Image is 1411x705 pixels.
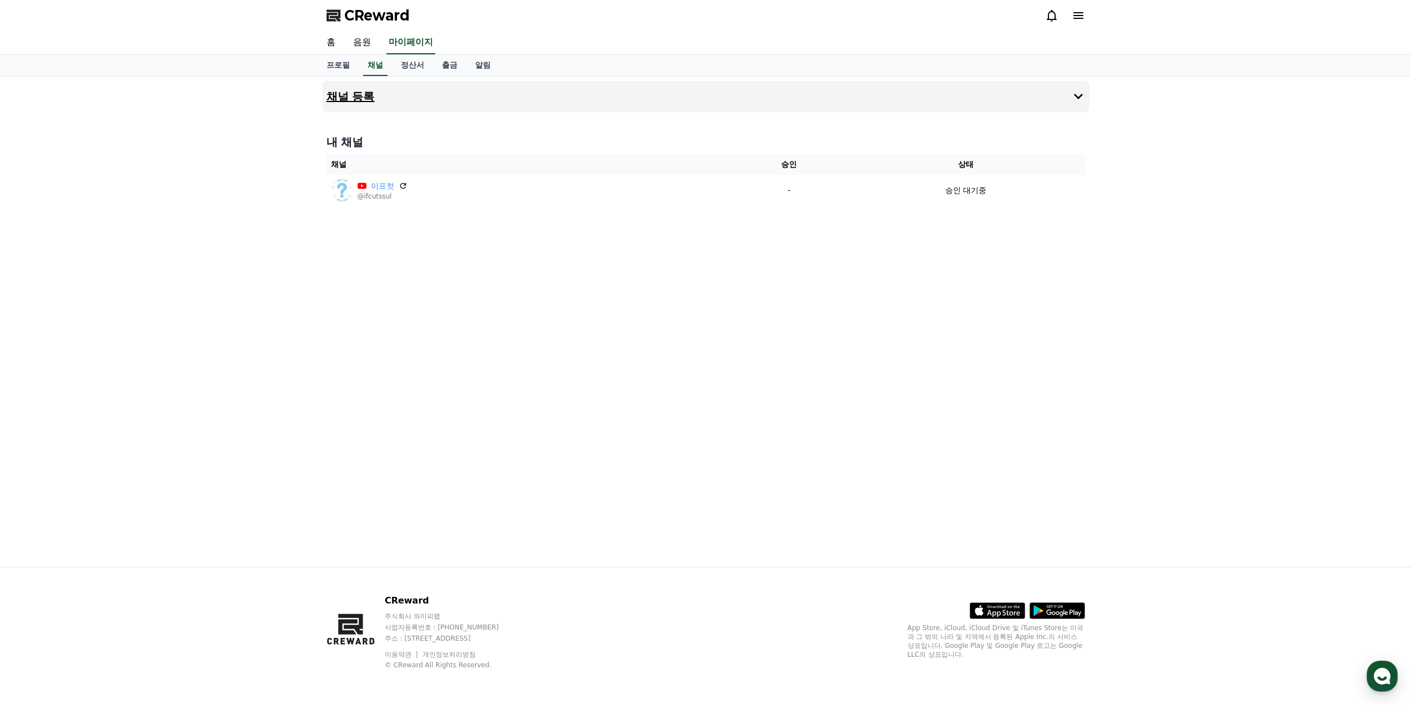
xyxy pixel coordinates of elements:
[327,154,731,175] th: 채널
[35,368,42,377] span: 홈
[322,81,1089,112] button: 채널 등록
[101,369,115,378] span: 대화
[358,192,407,201] p: @ifcutssul
[363,55,388,76] a: 채널
[371,180,394,192] a: 이프컷
[847,154,1085,175] th: 상태
[392,55,433,76] a: 정산서
[945,185,986,196] p: 승인 대기중
[385,661,520,670] p: © CReward All Rights Reserved.
[344,7,410,24] span: CReward
[143,352,213,379] a: 설정
[466,55,500,76] a: 알림
[3,352,73,379] a: 홈
[731,154,847,175] th: 승인
[327,7,410,24] a: CReward
[385,623,520,632] p: 사업자등록번호 : [PHONE_NUMBER]
[327,90,375,103] h4: 채널 등록
[385,634,520,643] p: 주소 : [STREET_ADDRESS]
[386,31,435,54] a: 마이페이지
[422,651,476,658] a: 개인정보처리방침
[73,352,143,379] a: 대화
[318,31,344,54] a: 홈
[385,594,520,607] p: CReward
[327,134,1085,150] h4: 내 채널
[736,185,843,196] p: -
[385,651,420,658] a: 이용약관
[344,31,380,54] a: 음원
[908,623,1085,659] p: App Store, iCloud, iCloud Drive 및 iTunes Store는 미국과 그 밖의 나라 및 지역에서 등록된 Apple Inc.의 서비스 상표입니다. Goo...
[318,55,359,76] a: 프로필
[385,612,520,621] p: 주식회사 와이피랩
[171,368,185,377] span: 설정
[433,55,466,76] a: 출금
[331,179,353,201] img: 이프컷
